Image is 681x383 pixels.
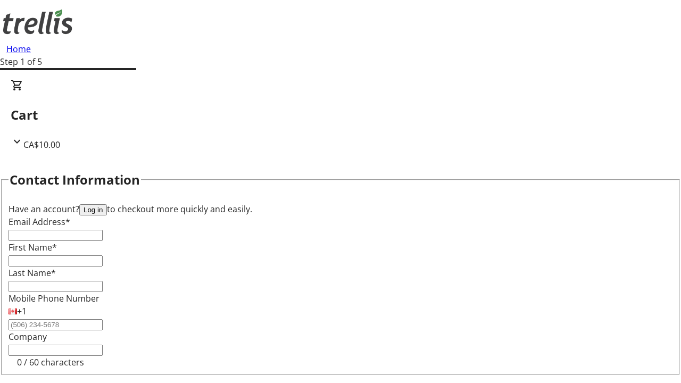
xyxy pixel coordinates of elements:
div: Have an account? to checkout more quickly and easily. [9,203,672,215]
tr-character-limit: 0 / 60 characters [17,356,84,368]
button: Log in [79,204,107,215]
label: Email Address* [9,216,70,228]
label: Last Name* [9,267,56,279]
div: CartCA$10.00 [11,79,670,151]
span: CA$10.00 [23,139,60,151]
label: Mobile Phone Number [9,293,99,304]
h2: Contact Information [10,170,140,189]
input: (506) 234-5678 [9,319,103,330]
label: Company [9,331,47,343]
label: First Name* [9,242,57,253]
h2: Cart [11,105,670,124]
